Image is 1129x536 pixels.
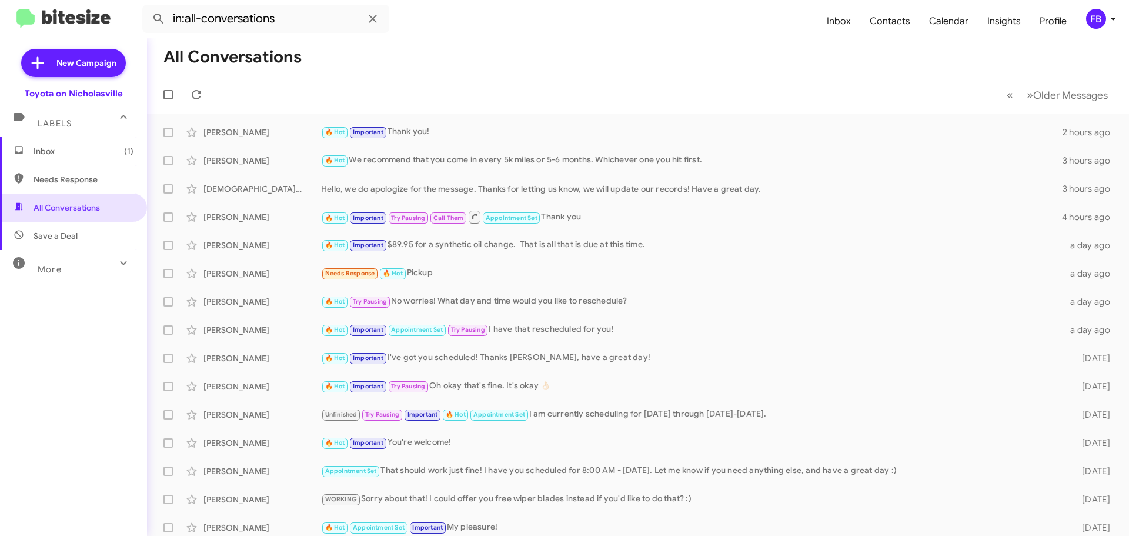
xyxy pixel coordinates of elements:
span: Older Messages [1033,89,1108,102]
button: Previous [1000,83,1020,107]
div: a day ago [1063,296,1120,308]
div: Thank you [321,209,1062,224]
div: [DATE] [1063,465,1120,477]
span: Appointment Set [486,214,537,222]
div: [PERSON_NAME] [203,522,321,534]
a: Profile [1030,4,1076,38]
nav: Page navigation example [1000,83,1115,107]
span: Try Pausing [391,214,425,222]
span: Important [353,439,383,447]
div: [PERSON_NAME] [203,409,321,421]
span: Appointment Set [325,467,377,475]
div: a day ago [1063,239,1120,251]
div: 2 hours ago [1063,126,1120,138]
div: [PERSON_NAME] [203,239,321,251]
span: Try Pausing [451,326,485,334]
div: 4 hours ago [1062,211,1120,223]
input: Search [142,5,389,33]
div: [PERSON_NAME] [203,324,321,336]
span: Unfinished [325,411,358,418]
div: Sorry about that! I could offer you free wiper blades instead if you'd like to do that? :) [321,492,1063,506]
span: 🔥 Hot [325,214,345,222]
a: Calendar [920,4,978,38]
span: 🔥 Hot [325,439,345,447]
span: Important [353,354,383,362]
span: 🔥 Hot [325,128,345,136]
span: 🔥 Hot [325,354,345,362]
div: That should work just fine! I have you scheduled for 8:00 AM - [DATE]. Let me know if you need an... [321,464,1063,478]
span: Important [412,524,443,531]
span: New Campaign [56,57,116,69]
div: [DATE] [1063,409,1120,421]
span: More [38,264,62,275]
div: [DATE] [1063,522,1120,534]
span: Appointment Set [353,524,405,531]
span: Try Pausing [353,298,387,305]
span: Important [353,241,383,249]
span: 🔥 Hot [325,382,345,390]
span: Save a Deal [34,230,78,242]
span: Needs Response [34,174,133,185]
div: My pleasure! [321,521,1063,534]
div: Toyota on Nicholasville [25,88,123,99]
span: Appointment Set [473,411,525,418]
span: Try Pausing [391,382,425,390]
span: All Conversations [34,202,100,214]
div: [DATE] [1063,494,1120,505]
div: $89.95 for a synthetic oil change. That is all that is due at this time. [321,238,1063,252]
a: New Campaign [21,49,126,77]
div: [PERSON_NAME] [203,296,321,308]
div: I have that rescheduled for you! [321,323,1063,337]
span: 🔥 Hot [325,298,345,305]
a: Inbox [817,4,860,38]
span: Call Them [433,214,464,222]
span: Important [353,214,383,222]
span: Important [353,382,383,390]
span: (1) [124,145,133,157]
span: Appointment Set [391,326,443,334]
div: [PERSON_NAME] [203,437,321,449]
div: [DATE] [1063,381,1120,392]
span: Important [353,326,383,334]
div: [PERSON_NAME] [203,352,321,364]
button: Next [1020,83,1115,107]
button: FB [1076,9,1116,29]
span: Important [407,411,438,418]
div: 3 hours ago [1063,183,1120,195]
span: « [1007,88,1013,102]
span: 🔥 Hot [383,269,403,277]
div: 3 hours ago [1063,155,1120,167]
span: Important [353,128,383,136]
div: [DATE] [1063,437,1120,449]
div: FB [1086,9,1106,29]
div: Hello, we do apologize for the message. Thanks for letting us know, we will update our records! H... [321,183,1063,195]
div: Pickup [321,267,1063,280]
a: Insights [978,4,1030,38]
h1: All Conversations [163,48,302,66]
div: We recommend that you come in every 5k miles or 5-6 months. Whichever one you hit first. [321,154,1063,167]
span: 🔥 Hot [325,524,345,531]
div: You're welcome! [321,436,1063,450]
div: a day ago [1063,324,1120,336]
span: WORKING [325,495,357,503]
div: [PERSON_NAME] [203,268,321,279]
span: 🔥 Hot [325,241,345,249]
div: I am currently scheduling for [DATE] through [DATE]-[DATE]. [321,408,1063,421]
span: Needs Response [325,269,375,277]
div: [PERSON_NAME] [203,155,321,167]
div: [PERSON_NAME] [203,211,321,223]
div: [DATE] [1063,352,1120,364]
div: [PERSON_NAME] [203,126,321,138]
div: I've got you scheduled! Thanks [PERSON_NAME], have a great day! [321,351,1063,365]
span: 🔥 Hot [446,411,466,418]
a: Contacts [860,4,920,38]
div: a day ago [1063,268,1120,279]
span: » [1027,88,1033,102]
div: [PERSON_NAME] [203,494,321,505]
span: Try Pausing [365,411,399,418]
